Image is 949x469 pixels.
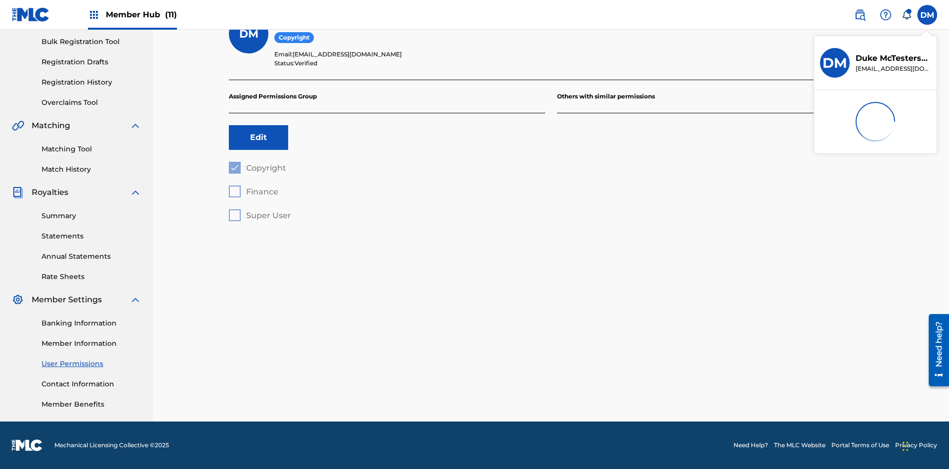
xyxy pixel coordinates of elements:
[12,439,43,451] img: logo
[42,37,141,47] a: Bulk Registration Tool
[274,59,873,68] p: Status:
[42,399,141,410] a: Member Benefits
[854,9,866,21] img: search
[42,359,141,369] a: User Permissions
[557,80,873,113] p: Others with similar permissions
[831,441,889,450] a: Portal Terms of Use
[129,120,141,132] img: expand
[42,318,141,328] a: Banking Information
[902,10,911,20] div: Notifications
[42,251,141,262] a: Annual Statements
[12,120,24,132] img: Matching
[895,441,937,450] a: Privacy Policy
[42,77,141,88] a: Registration History
[129,294,141,306] img: expand
[42,272,141,282] a: Rate Sheets
[850,96,901,147] img: preloader
[295,59,317,67] span: Verified
[856,52,931,64] p: Duke McTesterson
[42,231,141,241] a: Statements
[54,441,169,450] span: Mechanical Licensing Collective © 2025
[88,9,100,21] img: Top Rightsholders
[12,7,50,22] img: MLC Logo
[880,9,892,21] img: help
[32,120,70,132] span: Matching
[42,379,141,389] a: Contact Information
[42,211,141,221] a: Summary
[32,187,68,198] span: Royalties
[274,32,314,44] span: Copyright
[42,164,141,175] a: Match History
[42,97,141,108] a: Overclaims Tool
[42,338,141,349] a: Member Information
[774,441,825,450] a: The MLC Website
[32,294,102,306] span: Member Settings
[12,294,24,306] img: Member Settings
[856,64,931,73] p: duke.mctesterson@gmail.com
[12,187,24,198] img: Royalties
[850,5,870,25] a: Public Search
[903,431,908,461] div: Drag
[42,144,141,154] a: Matching Tool
[129,187,141,198] img: expand
[42,57,141,67] a: Registration Drafts
[876,5,896,25] div: Help
[239,27,259,41] span: DM
[733,441,768,450] a: Need Help?
[921,310,949,391] iframe: Resource Center
[229,80,545,113] p: Assigned Permissions Group
[165,10,177,19] span: (11)
[822,54,847,72] h3: DM
[274,50,873,59] p: Email:
[900,422,949,469] iframe: Chat Widget
[293,50,402,58] span: [EMAIL_ADDRESS][DOMAIN_NAME]
[917,5,937,25] div: User Menu
[229,125,288,150] button: Edit
[920,9,934,21] span: DM
[106,9,177,20] span: Member Hub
